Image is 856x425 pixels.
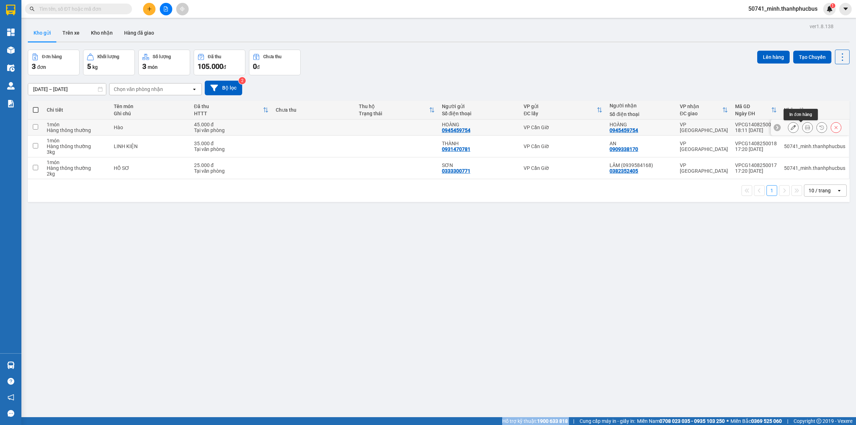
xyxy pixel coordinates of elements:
[787,417,788,425] span: |
[57,24,85,41] button: Trên xe
[735,122,777,127] div: VPCG1408250019
[6,5,15,15] img: logo-vxr
[442,162,517,168] div: SƠN
[442,111,517,116] div: Số điện thoại
[610,122,673,127] div: HOÀNG
[147,6,152,11] span: plus
[355,101,438,120] th: Toggle SortBy
[39,5,123,13] input: Tìm tên, số ĐT hoặc mã đơn
[114,165,187,171] div: HỒ SƠ
[524,165,602,171] div: VP Cần Giờ
[442,122,517,127] div: HOÀNG
[198,62,223,71] span: 105.000
[148,64,158,70] span: món
[809,187,831,194] div: 10 / trang
[610,103,673,108] div: Người nhận
[194,50,245,75] button: Đã thu105.000đ
[47,165,107,171] div: Hàng thông thường
[359,103,429,109] div: Thu hộ
[83,50,135,75] button: Khối lượng5kg
[735,111,771,116] div: Ngày ĐH
[784,109,818,120] div: In đơn hàng
[735,162,777,168] div: VPCG1408250017
[816,419,821,424] span: copyright
[830,3,835,8] sup: 1
[676,101,732,120] th: Toggle SortBy
[194,141,269,146] div: 35.000 đ
[114,86,163,93] div: Chọn văn phòng nhận
[735,127,777,133] div: 18:11 [DATE]
[810,22,834,30] div: ver 1.8.138
[85,24,118,41] button: Kho nhận
[524,103,597,109] div: VP gửi
[751,418,782,424] strong: 0369 525 060
[7,361,15,369] img: warehouse-icon
[793,51,831,64] button: Tạo Chuyến
[680,162,728,174] div: VP [GEOGRAPHIC_DATA]
[359,111,429,116] div: Trạng thái
[659,418,725,424] strong: 0708 023 035 - 0935 103 250
[97,54,119,59] div: Khối lượng
[7,64,15,72] img: warehouse-icon
[190,101,272,120] th: Toggle SortBy
[735,168,777,174] div: 17:20 [DATE]
[253,62,257,71] span: 0
[680,103,722,109] div: VP nhận
[194,127,269,133] div: Tại văn phòng
[7,410,14,417] span: message
[788,122,799,133] div: Sửa đơn hàng
[524,143,602,149] div: VP Cần Giờ
[47,107,107,113] div: Chi tiết
[524,111,597,116] div: ĐC lấy
[7,100,15,107] img: solution-icon
[138,50,190,75] button: Số lượng3món
[192,86,197,92] svg: open
[784,107,845,113] div: Nhân viên
[784,165,845,171] div: 50741_minh.thanhphucbus
[142,62,146,71] span: 3
[7,394,14,401] span: notification
[610,162,673,168] div: LÂM (0939584168)
[442,146,470,152] div: 0931470781
[28,50,80,75] button: Đơn hàng3đơn
[7,82,15,90] img: warehouse-icon
[239,77,246,84] sup: 2
[47,160,107,165] div: 1 món
[194,111,263,116] div: HTTT
[826,6,833,12] img: icon-new-feature
[47,149,107,155] div: 3 kg
[47,122,107,127] div: 1 món
[205,81,242,95] button: Bộ lọc
[114,125,187,130] div: Hào
[249,50,301,75] button: Chưa thu0đ
[180,6,185,11] span: aim
[7,29,15,36] img: dashboard-icon
[680,141,728,152] div: VP [GEOGRAPHIC_DATA]
[442,168,470,174] div: 0333300771
[32,62,36,71] span: 3
[842,6,849,12] span: caret-down
[524,125,602,130] div: VP Cần Giờ
[836,188,842,193] svg: open
[208,54,221,59] div: Đã thu
[47,143,107,149] div: Hàng thông thường
[610,141,673,146] div: AN
[28,24,57,41] button: Kho gửi
[276,107,352,113] div: Chưa thu
[263,54,281,59] div: Chưa thu
[743,4,823,13] span: 50741_minh.thanhphucbus
[732,101,780,120] th: Toggle SortBy
[163,6,168,11] span: file-add
[9,9,45,45] img: logo.jpg
[118,24,160,41] button: Hàng đã giao
[223,64,226,70] span: đ
[114,143,187,149] div: LINH KIỆN
[442,103,517,109] div: Người gửi
[7,46,15,54] img: warehouse-icon
[114,111,187,116] div: Ghi chú
[831,3,834,8] span: 1
[28,84,106,95] input: Select a date range.
[735,146,777,152] div: 17:20 [DATE]
[42,54,62,59] div: Đơn hàng
[680,122,728,133] div: VP [GEOGRAPHIC_DATA]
